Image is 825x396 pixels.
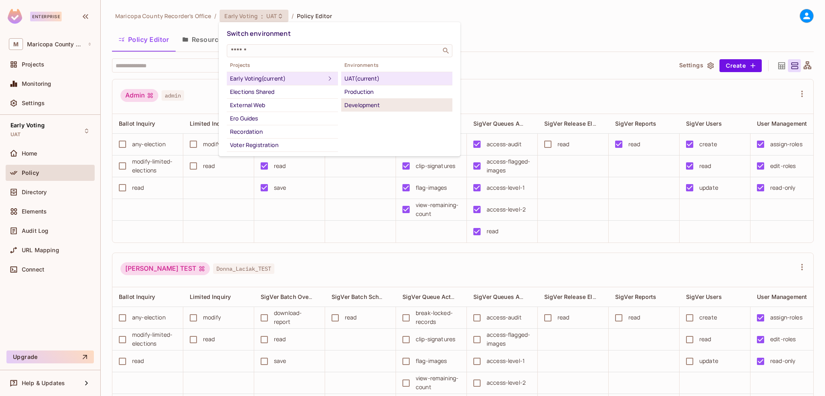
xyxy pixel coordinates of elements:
[227,62,338,68] span: Projects
[344,87,449,97] div: Production
[230,114,335,123] div: Ero Guides
[341,62,452,68] span: Environments
[230,87,335,97] div: Elections Shared
[230,127,335,137] div: Recordation
[344,100,449,110] div: Development
[344,74,449,83] div: UAT (current)
[230,100,335,110] div: External Web
[230,74,325,83] div: Early Voting (current)
[230,140,335,150] div: Voter Registration
[227,29,291,38] span: Switch environment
